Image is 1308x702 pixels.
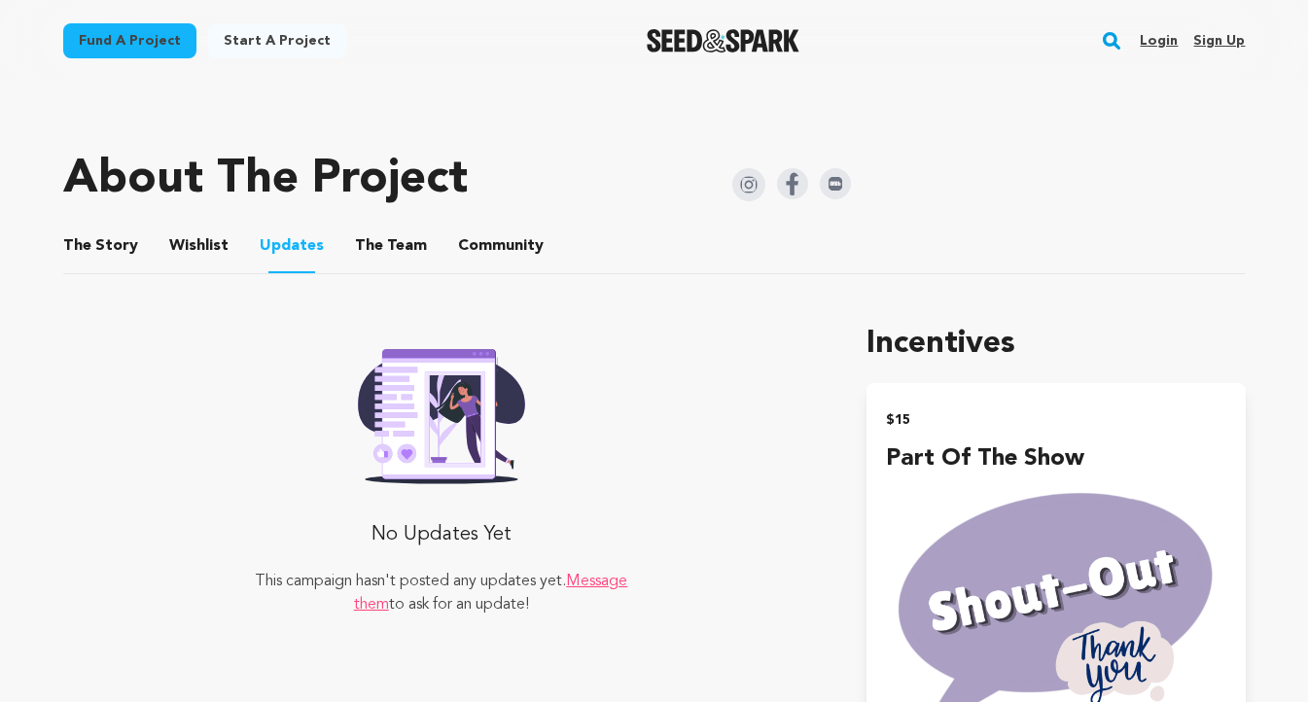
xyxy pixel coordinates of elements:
span: Story [63,234,138,258]
h4: Part of The Show [886,441,1225,476]
span: Updates [260,234,324,258]
span: Community [458,234,544,258]
p: No Updates Yet [252,515,630,554]
h2: $15 [886,406,1225,434]
img: Seed&Spark Instagram Icon [732,168,765,201]
h1: About The Project [63,157,468,203]
a: Seed&Spark Homepage [647,29,799,53]
a: Fund a project [63,23,196,58]
span: Team [355,234,427,258]
a: Sign up [1193,25,1245,56]
img: Seed&Spark Logo Dark Mode [647,29,799,53]
span: The [63,234,91,258]
img: Seed&Spark Rafiki Image [342,336,541,484]
a: Start a project [208,23,346,58]
img: Seed&Spark Facebook Icon [777,168,808,199]
p: This campaign hasn't posted any updates yet. to ask for an update! [252,570,630,616]
h1: Incentives [866,321,1245,368]
span: Wishlist [169,234,229,258]
img: Seed&Spark IMDB Icon [820,168,851,199]
span: The [355,234,383,258]
a: Login [1140,25,1178,56]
